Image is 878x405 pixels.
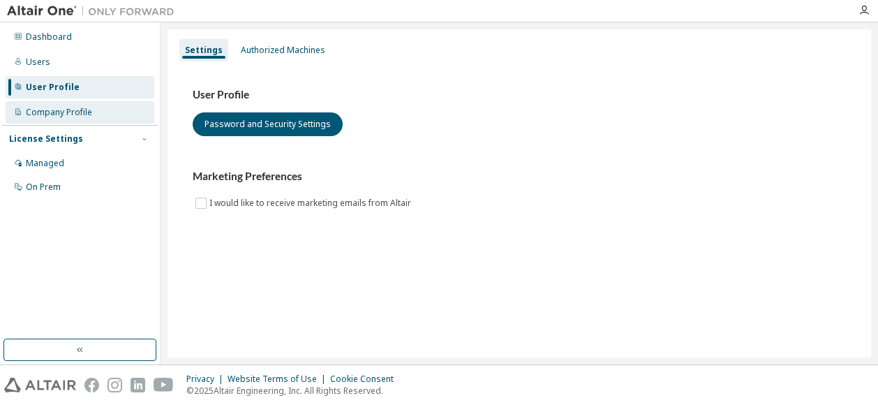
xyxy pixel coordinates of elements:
[193,88,846,102] h3: User Profile
[9,133,83,145] div: License Settings
[7,4,181,18] img: Altair One
[26,57,50,68] div: Users
[154,378,174,392] img: youtube.svg
[107,378,122,392] img: instagram.svg
[186,385,402,397] p: © 2025 Altair Engineering, Inc. All Rights Reserved.
[4,378,76,392] img: altair_logo.svg
[209,195,414,212] label: I would like to receive marketing emails from Altair
[193,170,846,184] h3: Marketing Preferences
[193,112,343,136] button: Password and Security Settings
[26,31,72,43] div: Dashboard
[26,182,61,193] div: On Prem
[26,82,80,93] div: User Profile
[84,378,99,392] img: facebook.svg
[330,374,402,385] div: Cookie Consent
[241,45,325,56] div: Authorized Machines
[186,374,228,385] div: Privacy
[26,107,92,118] div: Company Profile
[185,45,223,56] div: Settings
[228,374,330,385] div: Website Terms of Use
[131,378,145,392] img: linkedin.svg
[26,158,64,169] div: Managed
